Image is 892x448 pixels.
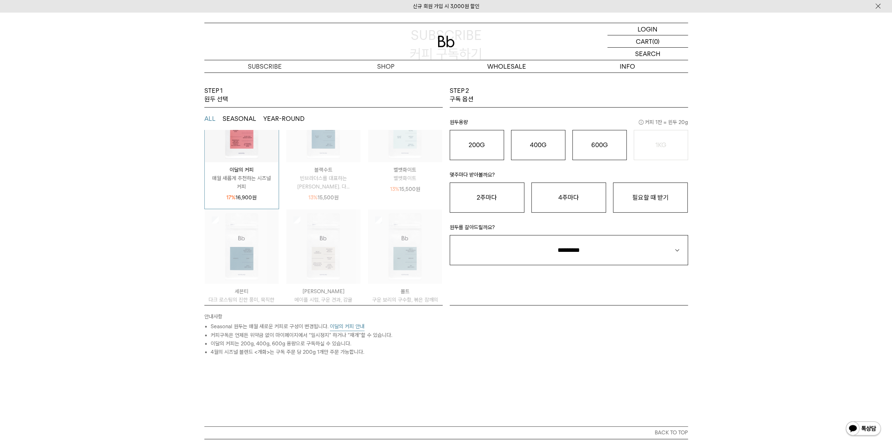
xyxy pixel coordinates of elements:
p: INFO [567,60,688,73]
p: CART [636,35,652,47]
li: 커피구독은 언제든 위약금 없이 마이페이지에서 “일시정지” 하거나 “재개”할 수 있습니다. [211,331,443,339]
a: SUBSCRIBE [204,60,325,73]
o: 400G [530,141,546,149]
o: 200G [469,141,485,149]
p: SEARCH [635,48,660,60]
img: 카카오톡 채널 1:1 채팅 버튼 [845,421,881,437]
p: 16,900 [226,193,257,202]
p: 다크 로스팅의 진한 풍미, 묵직한 바디 [205,296,279,312]
p: (0) [652,35,660,47]
p: LOGIN [638,23,658,35]
a: CART (0) [607,35,688,48]
p: 구운 보리의 구수함, 볶은 참깨의 고소함 [368,296,442,312]
a: SHOP [325,60,446,73]
p: STEP 2 구독 옵션 [450,87,474,104]
a: 신규 회원 가입 시 3,000원 할인 [413,3,479,9]
p: 이달의 커피 [205,166,279,174]
span: 커피 1잔 = 윈두 20g [639,118,688,126]
o: 600G [591,141,608,149]
button: 200G [450,130,504,160]
span: 13% [308,194,317,201]
button: 2주마다 [450,182,524,213]
button: 400G [511,130,565,160]
button: ALL [204,115,216,123]
p: 15,500 [390,185,420,193]
p: 원두를 갈아드릴까요? [450,223,688,235]
img: 로고 [438,36,455,47]
o: 1KG [655,141,666,149]
p: 세븐티 [205,287,279,296]
p: 몇주마다 받아볼까요? [450,171,688,182]
p: STEP 1 원두 선택 [204,87,228,104]
span: 13% [390,186,399,192]
p: 몰트 [368,287,442,296]
span: 원 [334,194,338,201]
p: 원두용량 [450,118,688,130]
li: 이달의 커피는 200g, 400g, 600g 용량으로 구독하실 수 있습니다. [211,339,443,348]
p: 매월 새롭게 추천하는 시즈널 커피 [205,174,279,191]
a: LOGIN [607,23,688,35]
p: WHOLESALE [446,60,567,73]
span: 원 [416,186,420,192]
li: 4월의 시즈널 블렌드 <개화>는 구독 주문 당 200g 1개만 주문 가능합니다. [211,348,443,356]
button: 4주마다 [531,182,606,213]
p: 메이플 시럽, 구운 견과, 감귤 [286,296,360,304]
img: 상품이미지 [205,209,279,283]
button: 1KG [634,130,688,160]
button: YEAR-ROUND [263,115,305,123]
span: 원 [252,194,257,201]
button: 이달의 커피 안내 [330,322,365,331]
p: 안내사항 [204,312,443,322]
li: Seasonal 원두는 매월 새로운 커피로 구성이 변경됩니다. [211,322,443,331]
img: 상품이미지 [286,209,360,283]
p: [PERSON_NAME] [286,287,360,296]
p: 블랙수트 [286,166,360,174]
button: 필요할 때 받기 [613,182,688,213]
p: 빈브라더스를 대표하는 [PERSON_NAME]. 다... [286,174,360,191]
button: 600G [572,130,627,160]
button: BACK TO TOP [204,426,688,439]
span: 17% [226,194,236,201]
p: 15,500 [308,193,338,202]
p: 벨벳화이트 [368,166,442,174]
img: 상품이미지 [368,209,442,283]
p: 벨벳화이트 [368,174,442,182]
button: SEASONAL [223,115,256,123]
